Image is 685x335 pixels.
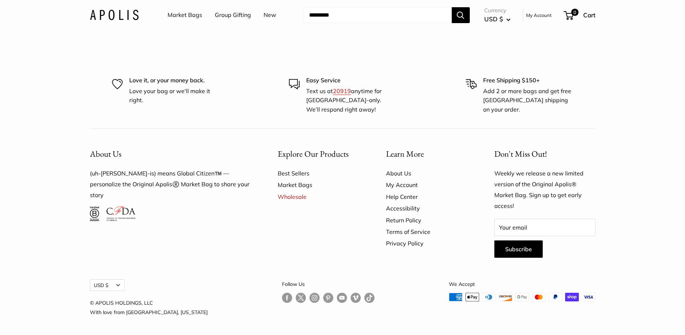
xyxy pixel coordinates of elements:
a: Market Bags [278,179,361,191]
a: About Us [386,167,469,179]
a: Best Sellers [278,167,361,179]
a: New [264,10,276,21]
span: Learn More [386,148,424,159]
p: Follow Us [282,279,374,289]
a: 0 Cart [564,9,595,21]
img: Apolis [90,10,139,20]
img: Certified B Corporation [90,206,100,221]
p: Love your bag or we'll make it right. [129,87,220,105]
p: Free Shipping $150+ [483,76,573,85]
p: Don't Miss Out! [494,147,595,161]
p: We Accept [449,279,595,289]
a: Accessibility [386,203,469,214]
span: About Us [90,148,121,159]
a: My Account [526,11,552,19]
a: Follow us on Vimeo [351,293,361,303]
a: Follow us on Twitter [296,293,306,306]
button: Learn More [386,147,469,161]
input: Search... [303,7,452,23]
a: Follow us on YouTube [337,293,347,303]
p: © APOLIS HOLDINGS, LLC With love from [GEOGRAPHIC_DATA], [US_STATE] [90,298,208,317]
p: Text us at anytime for [GEOGRAPHIC_DATA]-only. We’ll respond right away! [306,87,396,114]
img: Council of Fashion Designers of America Member [107,206,135,221]
button: Subscribe [494,240,543,258]
a: Follow us on Pinterest [323,293,333,303]
p: Love it, or your money back. [129,76,220,85]
p: Add 2 or more bags and get free [GEOGRAPHIC_DATA] shipping on your order. [483,87,573,114]
a: Market Bags [168,10,202,21]
a: Help Center [386,191,469,203]
button: About Us [90,147,252,161]
a: Follow us on Instagram [309,293,320,303]
button: USD $ [90,279,125,291]
a: My Account [386,179,469,191]
a: Group Gifting [215,10,251,21]
a: Return Policy [386,214,469,226]
a: Terms of Service [386,226,469,238]
p: Easy Service [306,76,396,85]
button: Search [452,7,470,23]
span: Currency [484,5,511,16]
button: USD $ [484,13,511,25]
span: Explore Our Products [278,148,348,159]
span: 0 [571,9,578,16]
span: USD $ [484,15,503,23]
a: Wholesale [278,191,361,203]
a: 20919 [333,87,351,95]
span: Cart [583,11,595,19]
a: Follow us on Tumblr [364,293,374,303]
a: Follow us on Facebook [282,293,292,303]
button: Explore Our Products [278,147,361,161]
p: (uh-[PERSON_NAME]-is) means Global Citizen™️ — personalize the Original Apolis®️ Market Bag to sh... [90,168,252,201]
p: Weekly we release a new limited version of the Original Apolis® Market Bag. Sign up to get early ... [494,168,595,212]
a: Privacy Policy [386,238,469,249]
